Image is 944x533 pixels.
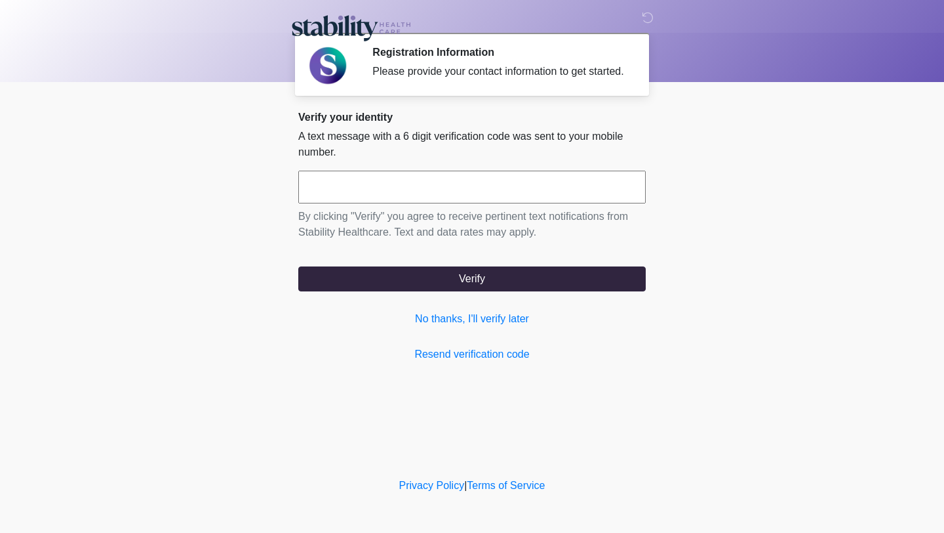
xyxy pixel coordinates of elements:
a: No thanks, I'll verify later [298,311,646,327]
img: Stability Healthcare Logo [285,10,416,43]
a: Resend verification code [298,347,646,362]
a: Privacy Policy [399,480,465,491]
button: Verify [298,266,646,291]
h2: Verify your identity [298,111,646,123]
img: Agent Avatar [308,46,347,85]
a: Terms of Service [467,480,545,491]
p: By clicking "Verify" you agree to receive pertinent text notifications from Stability Healthcare.... [298,209,646,240]
a: | [464,480,467,491]
div: Please provide your contact information to get started. [372,64,626,79]
p: A text message with a 6 digit verification code was sent to your mobile number. [298,129,646,160]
